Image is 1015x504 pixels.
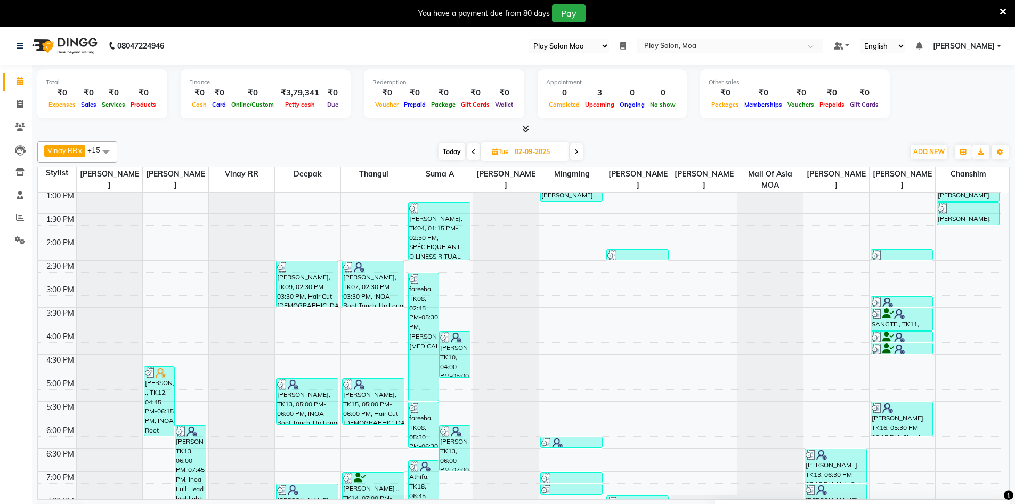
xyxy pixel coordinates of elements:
[428,101,458,108] span: Package
[189,78,342,87] div: Finance
[709,78,881,87] div: Other sales
[817,101,847,108] span: Prepaids
[209,167,274,181] span: Vinay RR
[229,101,277,108] span: Online/Custom
[46,101,78,108] span: Expenses
[77,146,82,155] a: x
[428,87,458,99] div: ₹0
[128,101,159,108] span: Products
[99,101,128,108] span: Services
[541,437,603,447] div: [PERSON_NAME], TK17, 06:15 PM-06:30 PM, Threading-Eye Brow Shaping
[737,167,803,192] span: Mall of Asia MOA
[44,284,76,295] div: 3:00 PM
[144,367,175,436] div: [PERSON_NAME] ., TK12, 04:45 PM-06:15 PM, INOA Root Touch-Up Long
[871,343,933,354] div: SANGTEI, TK11, 04:15 PM-04:30 PM, Threading-[GEOGRAPHIC_DATA]
[209,101,229,108] span: Card
[46,87,78,99] div: ₹0
[541,473,603,483] div: [PERSON_NAME], TK19, 07:00 PM-07:15 PM, Brightening Wax Full Arms
[343,261,404,307] div: [PERSON_NAME], TK07, 02:30 PM-03:30 PM, INOA Root Touch-Up Long
[409,273,439,401] div: fareeha, TK08, 02:45 PM-05:30 PM, [PERSON_NAME][MEDICAL_DATA]
[937,203,999,225] div: [PERSON_NAME], TK04, 01:15 PM-01:45 PM, Cat Eye Polish
[539,167,605,181] span: mingming
[870,167,935,192] span: [PERSON_NAME]
[77,167,142,192] span: [PERSON_NAME]
[582,87,617,99] div: 3
[44,308,76,319] div: 3:30 PM
[458,101,492,108] span: Gift Cards
[913,148,945,156] span: ADD NEW
[46,78,159,87] div: Total
[409,402,439,447] div: fareeha, TK08, 05:30 PM-06:30 PM, Hair Cut [DEMOGRAPHIC_DATA] (Head Stylist)
[372,78,516,87] div: Redemption
[439,143,465,160] span: Today
[933,41,995,52] span: [PERSON_NAME]
[418,8,550,19] div: You have a payment due from 80 days
[546,101,582,108] span: Completed
[128,87,159,99] div: ₹0
[847,101,881,108] span: Gift Cards
[805,449,867,483] div: [PERSON_NAME], TK13, 06:30 PM-07:15 PM, Hair Cut Men (Head Stylist)
[440,426,470,471] div: [PERSON_NAME], TK13, 06:00 PM-07:00 PM, BLOND ABSOLU HEAL AND GLOSS RITUAL - 60 MIN
[78,87,99,99] div: ₹0
[617,87,647,99] div: 0
[44,449,76,460] div: 6:30 PM
[607,250,669,260] div: [PERSON_NAME], TK09, 02:15 PM-02:30 PM, Threading-Eye Brow Shaping
[871,402,933,436] div: [PERSON_NAME], TK16, 05:30 PM-06:15 PM, Classic pedicure
[189,101,209,108] span: Cash
[143,167,208,192] span: [PERSON_NAME]
[372,87,401,99] div: ₹0
[742,101,785,108] span: Memberships
[871,332,933,342] div: SANGTEI, TK11, 04:00 PM-04:15 PM, 3G Brazilian
[492,101,516,108] span: Wallet
[44,402,76,413] div: 5:30 PM
[38,167,76,179] div: Stylist
[275,167,340,181] span: Deepak
[847,87,881,99] div: ₹0
[277,379,338,424] div: [PERSON_NAME], TK13, 05:00 PM-06:00 PM, INOA Root Touch-Up Long
[209,87,229,99] div: ₹0
[617,101,647,108] span: Ongoing
[473,167,539,192] span: [PERSON_NAME]
[47,146,77,155] span: Vinay RR
[409,203,470,260] div: [PERSON_NAME], TK04, 01:15 PM-02:30 PM, SPÉCIFIQUE ANTI-OILINESS RITUAL - 75 MIN MOMEN
[229,87,277,99] div: ₹0
[44,378,76,389] div: 5:00 PM
[871,250,933,260] div: [PERSON_NAME], TK09, 02:15 PM-02:30 PM, Threading-Eye Brow Shaping
[401,87,428,99] div: ₹0
[78,101,99,108] span: Sales
[709,101,742,108] span: Packages
[324,101,341,108] span: Due
[458,87,492,99] div: ₹0
[277,87,323,99] div: ₹3,79,341
[785,101,817,108] span: Vouchers
[541,484,603,494] div: [PERSON_NAME], TK19, 07:15 PM-07:30 PM, Brightening Wax Under Arms
[87,146,108,154] span: +15
[44,237,76,249] div: 2:00 PM
[582,101,617,108] span: Upcoming
[647,87,678,99] div: 0
[277,261,338,307] div: [PERSON_NAME], TK09, 02:30 PM-03:30 PM, Hair Cut [DEMOGRAPHIC_DATA] (Senior Stylist)
[189,87,209,99] div: ₹0
[546,78,678,87] div: Appointment
[647,101,678,108] span: No show
[440,332,470,377] div: [PERSON_NAME], TK10, 04:00 PM-05:00 PM, INOA Root Touch-Up Long
[407,167,473,181] span: Suma A
[44,425,76,436] div: 6:00 PM
[490,148,511,156] span: Tue
[671,167,737,192] span: [PERSON_NAME]
[511,144,565,160] input: 2025-09-02
[871,297,933,307] div: [PERSON_NAME], TK07, 03:15 PM-03:30 PM, Brightening Wax Under Arms
[99,87,128,99] div: ₹0
[282,101,318,108] span: Petty cash
[936,167,1002,181] span: chanshim
[44,331,76,342] div: 4:00 PM
[742,87,785,99] div: ₹0
[709,87,742,99] div: ₹0
[492,87,516,99] div: ₹0
[44,355,76,366] div: 4:30 PM
[817,87,847,99] div: ₹0
[27,31,100,61] img: logo
[911,145,947,159] button: ADD NEW
[44,472,76,483] div: 7:00 PM
[372,101,401,108] span: Voucher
